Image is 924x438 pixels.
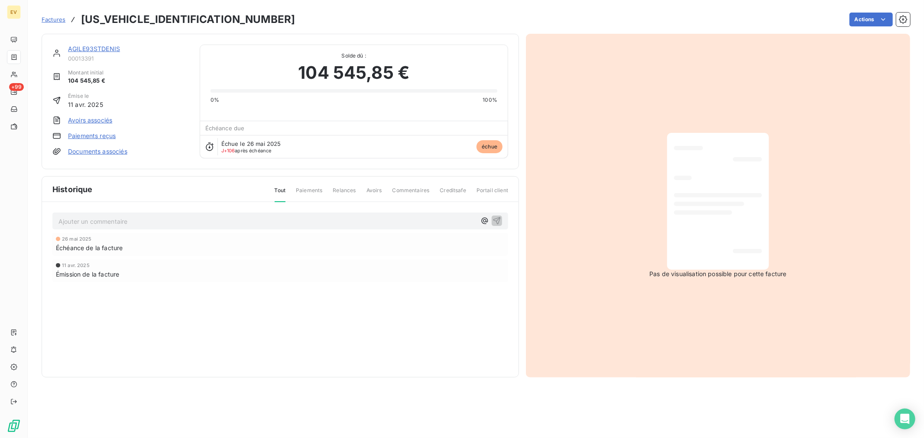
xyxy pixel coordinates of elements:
span: 11 avr. 2025 [62,263,90,268]
span: +99 [9,83,24,91]
span: Émise le [68,92,103,100]
span: Commentaires [392,187,430,201]
span: Portail client [477,187,508,201]
span: Pas de visualisation possible pour cette facture [649,270,786,278]
span: Relances [333,187,356,201]
span: J+106 [221,148,235,154]
span: Avoirs [366,187,382,201]
button: Actions [849,13,893,26]
span: 104 545,85 € [68,77,105,85]
span: Factures [42,16,65,23]
span: 26 mai 2025 [62,236,92,242]
div: EV [7,5,21,19]
span: 100% [483,96,497,104]
span: échue [477,140,503,153]
span: Historique [52,184,93,195]
span: Émission de la facture [56,270,119,279]
span: Échéance de la facture [56,243,123,252]
span: Tout [275,187,286,202]
a: Factures [42,15,65,24]
span: 00013391 [68,55,189,62]
img: Logo LeanPay [7,419,21,433]
span: Échéance due [205,125,245,132]
a: Documents associés [68,147,127,156]
div: Open Intercom Messenger [895,409,915,429]
h3: [US_VEHICLE_IDENTIFICATION_NUMBER] [81,12,295,27]
span: après échéance [221,148,272,153]
span: Montant initial [68,69,105,77]
span: Paiements [296,187,322,201]
span: 11 avr. 2025 [68,100,103,109]
span: Solde dû : [211,52,497,60]
span: 0% [211,96,219,104]
a: AGILE93STDENIS [68,45,120,52]
span: 104 545,85 € [298,60,409,86]
span: Creditsafe [440,187,466,201]
span: Échue le 26 mai 2025 [221,140,281,147]
a: Avoirs associés [68,116,112,125]
a: Paiements reçus [68,132,116,140]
